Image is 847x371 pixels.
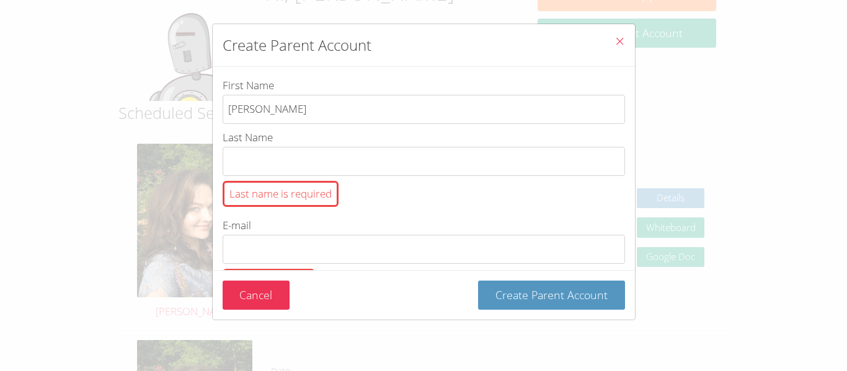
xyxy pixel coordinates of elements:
h2: Create Parent Account [223,34,371,56]
button: Create Parent Account [478,281,625,310]
span: Last Name [223,130,273,144]
button: Close [605,24,635,62]
span: E-mail [223,218,251,232]
input: First Name [223,95,625,124]
div: Email is required [223,269,315,295]
input: E-mailEmail is required [223,235,625,264]
div: Last name is required [223,181,339,207]
input: Last NameLast name is required [223,147,625,176]
span: First Name [223,78,274,92]
button: Cancel [223,281,290,310]
span: Create Parent Account [495,287,608,302]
